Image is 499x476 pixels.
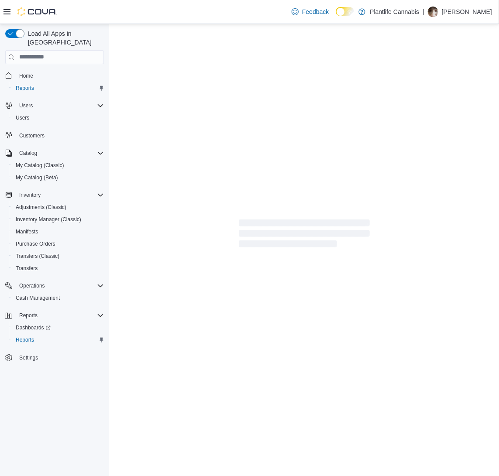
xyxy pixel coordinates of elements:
button: Operations [2,280,107,292]
a: Adjustments (Classic) [12,202,70,212]
span: Feedback [302,7,329,16]
a: Transfers (Classic) [12,251,63,261]
button: Inventory Manager (Classic) [9,213,107,226]
span: Inventory Manager (Classic) [12,214,104,225]
span: Home [16,70,104,81]
span: Reports [12,83,104,93]
a: Dashboards [12,322,54,333]
button: Customers [2,129,107,142]
nav: Complex example [5,66,104,387]
span: Transfers (Classic) [12,251,104,261]
span: Transfers (Classic) [16,253,59,260]
a: Manifests [12,226,41,237]
a: Home [16,71,37,81]
a: Dashboards [9,322,107,334]
a: Transfers [12,263,41,274]
span: Adjustments (Classic) [12,202,104,212]
button: My Catalog (Classic) [9,159,107,171]
input: Dark Mode [336,7,354,16]
a: Customers [16,130,48,141]
span: Reports [19,312,38,319]
span: Cash Management [16,295,60,301]
button: Operations [16,281,48,291]
span: Dashboards [16,324,51,331]
span: Users [16,114,29,121]
span: Manifests [12,226,104,237]
span: Users [16,100,104,111]
span: Cash Management [12,293,104,303]
span: Settings [16,352,104,363]
a: Inventory Manager (Classic) [12,214,85,225]
button: Purchase Orders [9,238,107,250]
span: My Catalog (Beta) [12,172,104,183]
button: Users [16,100,36,111]
p: [PERSON_NAME] [442,7,492,17]
span: Reports [16,310,104,321]
a: Users [12,113,33,123]
button: Manifests [9,226,107,238]
span: Inventory [16,190,104,200]
a: Feedback [288,3,332,21]
a: Reports [12,83,38,93]
p: | [423,7,424,17]
span: Users [19,102,33,109]
span: Adjustments (Classic) [16,204,66,211]
a: My Catalog (Beta) [12,172,62,183]
span: Manifests [16,228,38,235]
span: Reports [16,85,34,92]
span: Customers [16,130,104,141]
button: My Catalog (Beta) [9,171,107,184]
p: Plantlife Cannabis [370,7,419,17]
button: Reports [16,310,41,321]
button: Transfers (Classic) [9,250,107,262]
span: My Catalog (Classic) [16,162,64,169]
button: Inventory [2,189,107,201]
button: Users [9,112,107,124]
button: Catalog [16,148,41,158]
span: Home [19,72,33,79]
span: Dashboards [12,322,104,333]
span: Inventory [19,192,41,199]
span: Operations [19,282,45,289]
button: Reports [9,334,107,346]
span: Loading [239,221,370,249]
span: Load All Apps in [GEOGRAPHIC_DATA] [24,29,104,47]
button: Users [2,99,107,112]
button: Cash Management [9,292,107,304]
span: Users [12,113,104,123]
button: Reports [9,82,107,94]
span: Purchase Orders [16,240,55,247]
button: Home [2,69,107,82]
span: Purchase Orders [12,239,104,249]
span: Catalog [16,148,104,158]
button: Adjustments (Classic) [9,201,107,213]
button: Catalog [2,147,107,159]
span: Catalog [19,150,37,157]
button: Reports [2,309,107,322]
button: Settings [2,351,107,364]
span: Transfers [12,263,104,274]
span: Settings [19,354,38,361]
button: Inventory [16,190,44,200]
span: My Catalog (Beta) [16,174,58,181]
a: Reports [12,335,38,345]
span: Reports [16,336,34,343]
a: Settings [16,353,41,363]
span: Operations [16,281,104,291]
button: Transfers [9,262,107,274]
span: Inventory Manager (Classic) [16,216,81,223]
a: Cash Management [12,293,63,303]
span: My Catalog (Classic) [12,160,104,171]
span: Transfers [16,265,38,272]
span: Reports [12,335,104,345]
img: Cova [17,7,57,16]
a: Purchase Orders [12,239,59,249]
a: My Catalog (Classic) [12,160,68,171]
div: Zach MacDonald [428,7,438,17]
span: Customers [19,132,45,139]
